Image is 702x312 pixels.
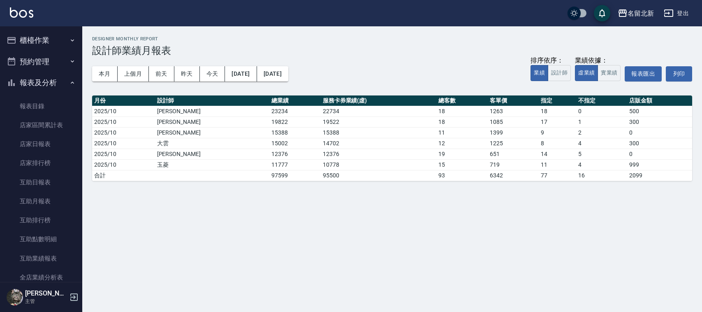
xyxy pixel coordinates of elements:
td: 0 [576,106,627,116]
td: 2099 [627,170,692,181]
td: 4 [576,138,627,149]
a: 互助日報表 [3,173,79,192]
th: 客單價 [488,95,539,106]
button: 昨天 [174,66,200,81]
div: 排序依序： [531,56,571,65]
th: 服務卡券業績(虛) [321,95,437,106]
button: 櫃檯作業 [3,30,79,51]
td: 18 [436,106,487,116]
td: 玉菱 [155,159,270,170]
td: 18 [436,116,487,127]
td: 11 [539,159,576,170]
button: 本月 [92,66,118,81]
td: 11 [436,127,487,138]
a: 互助業績報表 [3,249,79,268]
td: 22734 [321,106,437,116]
td: [PERSON_NAME] [155,106,270,116]
td: 19822 [269,116,320,127]
button: 報表及分析 [3,72,79,93]
td: 18 [539,106,576,116]
button: 名留北新 [614,5,657,22]
td: 15002 [269,138,320,149]
td: 1225 [488,138,539,149]
td: 719 [488,159,539,170]
button: 設計師 [548,65,571,81]
button: [DATE] [257,66,288,81]
td: 12376 [269,149,320,159]
td: 14702 [321,138,437,149]
table: a dense table [92,95,692,181]
td: 合計 [92,170,155,181]
button: 報表匯出 [625,66,662,81]
td: 17 [539,116,576,127]
td: [PERSON_NAME] [155,127,270,138]
button: 前天 [149,66,174,81]
a: 店家區間累計表 [3,116,79,135]
td: 651 [488,149,539,159]
img: Logo [10,7,33,18]
td: 4 [576,159,627,170]
td: 93 [436,170,487,181]
td: [PERSON_NAME] [155,149,270,159]
th: 設計師 [155,95,270,106]
td: 1263 [488,106,539,116]
td: 300 [627,116,692,127]
img: Person [7,289,23,305]
td: 15388 [269,127,320,138]
td: 1399 [488,127,539,138]
h2: Designer Monthly Report [92,36,692,42]
td: 12376 [321,149,437,159]
td: 95500 [321,170,437,181]
td: 大雲 [155,138,270,149]
td: 12 [436,138,487,149]
button: 今天 [200,66,225,81]
button: 虛業績 [575,65,598,81]
a: 店家日報表 [3,135,79,154]
td: 2025/10 [92,116,155,127]
td: 8 [539,138,576,149]
th: 月份 [92,95,155,106]
td: 2025/10 [92,106,155,116]
a: 全店業績分析表 [3,268,79,287]
th: 總業績 [269,95,320,106]
td: 15388 [321,127,437,138]
td: 9 [539,127,576,138]
button: 登出 [660,6,692,21]
td: 16 [576,170,627,181]
button: 實業績 [598,65,621,81]
td: 999 [627,159,692,170]
td: 97599 [269,170,320,181]
td: 0 [627,127,692,138]
button: 業績 [531,65,548,81]
td: 14 [539,149,576,159]
td: 6342 [488,170,539,181]
td: 11777 [269,159,320,170]
td: 23234 [269,106,320,116]
td: 19 [436,149,487,159]
td: 2025/10 [92,127,155,138]
th: 不指定 [576,95,627,106]
td: 2 [576,127,627,138]
button: save [594,5,610,21]
td: 5 [576,149,627,159]
td: [PERSON_NAME] [155,116,270,127]
td: 15 [436,159,487,170]
td: 1 [576,116,627,127]
a: 互助排行榜 [3,211,79,230]
td: 19522 [321,116,437,127]
a: 互助月報表 [3,192,79,211]
td: 500 [627,106,692,116]
td: 0 [627,149,692,159]
button: 預約管理 [3,51,79,72]
button: 列印 [666,66,692,81]
button: [DATE] [225,66,257,81]
td: 1085 [488,116,539,127]
td: 300 [627,138,692,149]
div: 業績依據： [575,56,621,65]
p: 主管 [25,298,67,305]
th: 店販金額 [627,95,692,106]
td: 2025/10 [92,138,155,149]
td: 2025/10 [92,159,155,170]
td: 10778 [321,159,437,170]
